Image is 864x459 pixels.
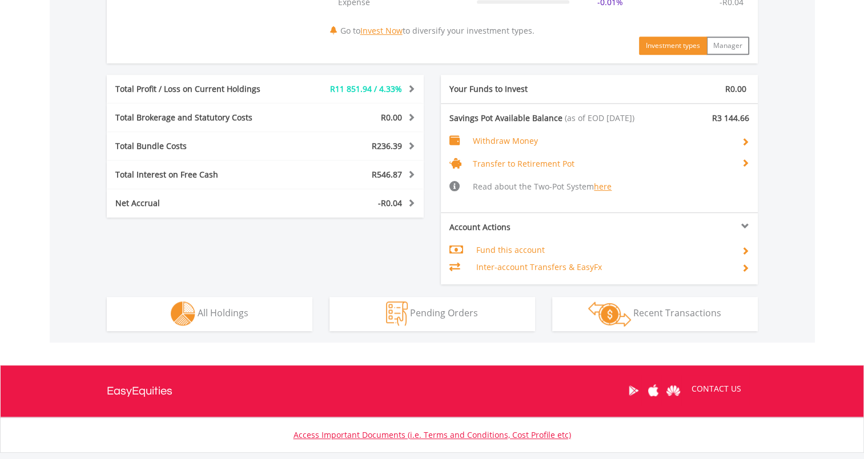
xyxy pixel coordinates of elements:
[565,112,634,123] span: (as of EOD [DATE])
[171,301,195,326] img: holdings-wht.png
[107,140,292,152] div: Total Bundle Costs
[594,181,612,192] a: here
[360,25,403,36] a: Invest Now
[107,169,292,180] div: Total Interest on Free Cash
[107,83,292,95] div: Total Profit / Loss on Current Holdings
[441,83,600,95] div: Your Funds to Invest
[449,112,562,123] span: Savings Pot Available Balance
[706,37,749,55] button: Manager
[473,135,538,146] span: Withdraw Money
[107,112,292,123] div: Total Brokerage and Statutory Costs
[639,37,707,55] button: Investment types
[476,241,732,259] td: Fund this account
[476,259,732,276] td: Inter-account Transfers & EasyFx
[372,140,402,151] span: R236.39
[410,307,478,319] span: Pending Orders
[664,373,684,408] a: Huawei
[684,373,749,405] a: CONTACT US
[294,429,571,440] a: Access Important Documents (i.e. Terms and Conditions, Cost Profile etc)
[725,83,746,94] span: R0.00
[107,365,172,417] a: EasyEquities
[330,83,402,94] span: R11 851.94 / 4.33%
[644,373,664,408] a: Apple
[107,297,312,331] button: All Holdings
[441,222,600,233] div: Account Actions
[329,297,535,331] button: Pending Orders
[107,198,292,209] div: Net Accrual
[552,297,758,331] button: Recent Transactions
[473,158,574,169] span: Transfer to Retirement Pot
[381,112,402,123] span: R0.00
[378,198,402,208] span: -R0.04
[633,307,721,319] span: Recent Transactions
[588,301,631,327] img: transactions-zar-wht.png
[198,307,248,319] span: All Holdings
[624,373,644,408] a: Google Play
[372,169,402,180] span: R546.87
[678,112,758,124] div: R3 144.66
[473,181,612,192] span: Read about the Two-Pot System
[386,301,408,326] img: pending_instructions-wht.png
